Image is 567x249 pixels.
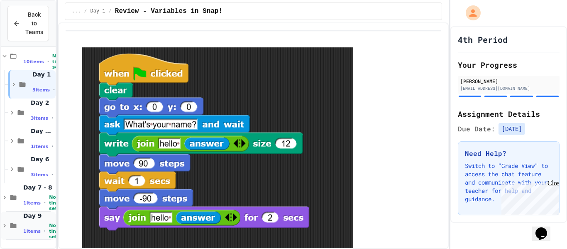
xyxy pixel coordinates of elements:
[499,123,525,135] span: [DATE]
[458,34,508,45] h1: 4th Period
[53,86,55,93] span: •
[23,212,54,219] span: Day 9
[32,71,54,78] span: Day 1
[498,180,559,215] iframe: chat widget
[31,127,54,135] span: Day 3: Row of Polygons
[44,200,46,206] span: •
[532,216,559,241] iframe: chat widget
[460,85,557,91] div: [EMAIL_ADDRESS][DOMAIN_NAME]
[49,195,61,211] span: No time set
[115,6,222,16] span: Review - Variables in Snap!
[7,6,49,41] button: Back to Teams
[457,3,483,22] div: My Account
[465,148,552,158] h3: Need Help?
[23,229,41,234] span: 1 items
[31,99,54,106] span: Day 2
[31,155,54,163] span: Day 6
[49,223,61,239] span: No time set
[25,10,43,37] span: Back to Teams
[458,108,560,120] h2: Assignment Details
[47,58,49,65] span: •
[23,59,44,64] span: 10 items
[51,171,53,178] span: •
[52,53,64,70] span: No time set
[460,77,557,85] div: [PERSON_NAME]
[31,116,48,121] span: 3 items
[90,8,105,15] span: Day 1
[23,200,41,206] span: 1 items
[51,143,53,150] span: •
[51,115,53,121] span: •
[84,8,87,15] span: /
[458,59,560,71] h2: Your Progress
[44,228,46,234] span: •
[109,8,112,15] span: /
[31,144,48,149] span: 1 items
[3,3,57,53] div: Chat with us now!Close
[465,162,552,203] p: Switch to "Grade View" to access the chat feature and communicate with your teacher for help and ...
[32,87,50,93] span: 3 items
[31,172,48,178] span: 3 items
[458,124,495,134] span: Due Date:
[23,184,54,191] span: Day 7 - 8
[72,8,81,15] span: ...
